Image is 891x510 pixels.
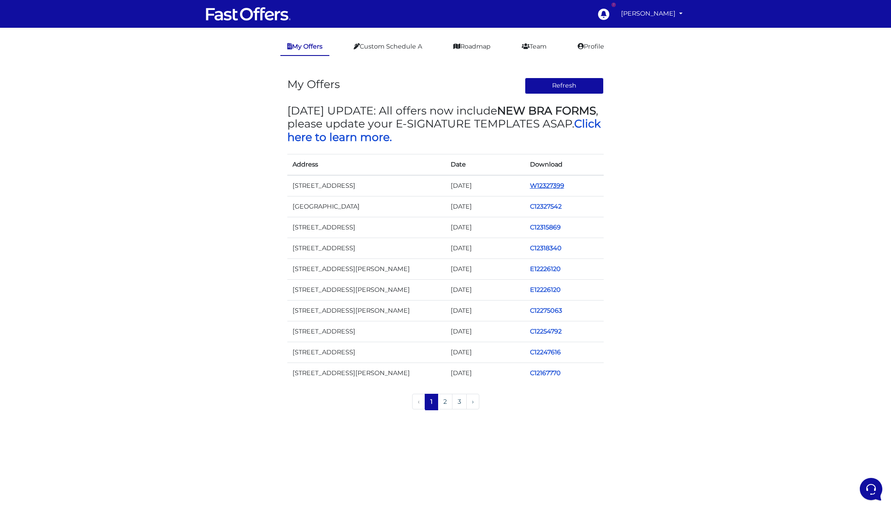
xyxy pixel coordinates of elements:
td: [DATE] [445,301,525,321]
a: 2 [438,394,452,409]
a: E12226120 [530,265,561,273]
a: C12254792 [530,327,562,335]
th: Date [445,154,525,175]
td: [STREET_ADDRESS] [287,238,445,258]
p: Messages [75,291,99,298]
a: Open Help Center [108,121,159,128]
td: [STREET_ADDRESS][PERSON_NAME] [287,280,445,301]
td: [DATE] [445,258,525,279]
button: Refresh [525,78,604,94]
a: See all [140,49,159,56]
li: « Previous [412,394,425,410]
p: Help [134,291,146,298]
td: [STREET_ADDRESS] [287,321,445,342]
span: 1 [425,394,438,409]
td: [DATE] [445,238,525,258]
img: dark [28,62,45,80]
a: C12275063 [530,307,562,314]
h2: Hello [PERSON_NAME] 👋 [7,7,146,35]
a: My Offers [280,38,329,56]
td: [GEOGRAPHIC_DATA] [287,196,445,217]
td: [DATE] [445,321,525,342]
a: Click here to learn more. [287,117,601,143]
td: [STREET_ADDRESS][PERSON_NAME] [287,363,445,384]
td: [STREET_ADDRESS][PERSON_NAME] [287,301,445,321]
a: C12315869 [530,223,561,231]
p: Home [26,291,41,298]
a: C12318340 [530,244,562,252]
h3: [DATE] UPDATE: All offers now include , please update your E-SIGNATURE TEMPLATES ASAP. [287,104,604,144]
th: Address [287,154,445,175]
a: C12327542 [530,203,562,210]
th: Download [525,154,604,175]
td: [STREET_ADDRESS] [287,342,445,363]
td: [DATE] [445,363,525,384]
button: Home [7,278,60,298]
a: Team [515,38,553,55]
span: Start a Conversation [62,92,121,99]
a: [PERSON_NAME] [618,5,686,22]
button: Start a Conversation [14,87,159,104]
input: Search for an Article... [20,140,142,149]
td: [DATE] [445,196,525,217]
td: [DATE] [445,342,525,363]
a: C12247616 [530,348,561,356]
button: Help [113,278,166,298]
span: Your Conversations [14,49,70,56]
a: 3 [452,394,467,409]
h3: My Offers [287,78,340,91]
span: Find an Answer [14,121,59,128]
a: W12327399 [530,182,564,190]
strong: NEW BRA FORMS [497,104,596,117]
td: [DATE] [445,175,525,196]
button: Messages [60,278,114,298]
td: [STREET_ADDRESS][PERSON_NAME] [287,258,445,279]
a: C12167770 [530,369,561,377]
td: [STREET_ADDRESS] [287,175,445,196]
a: 7 [593,4,613,24]
iframe: Customerly Messenger Launcher [858,476,884,502]
div: 7 [611,2,617,8]
a: Custom Schedule A [347,38,429,55]
img: dark [14,62,31,80]
a: Roadmap [446,38,498,55]
a: E12226120 [530,286,561,294]
a: Profile [571,38,611,55]
a: Next » [466,394,479,409]
td: [STREET_ADDRESS] [287,217,445,238]
td: [DATE] [445,280,525,301]
td: [DATE] [445,217,525,238]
